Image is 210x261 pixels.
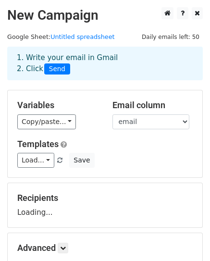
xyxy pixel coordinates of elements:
[17,243,193,253] h5: Advanced
[17,193,193,218] div: Loading...
[10,52,200,75] div: 1. Write your email in Gmail 2. Click
[50,33,114,40] a: Untitled spreadsheet
[17,139,59,149] a: Templates
[112,100,193,111] h5: Email column
[138,33,203,40] a: Daily emails left: 50
[44,63,70,75] span: Send
[7,33,115,40] small: Google Sheet:
[17,153,54,168] a: Load...
[17,193,193,203] h5: Recipients
[69,153,94,168] button: Save
[17,114,76,129] a: Copy/paste...
[138,32,203,42] span: Daily emails left: 50
[17,100,98,111] h5: Variables
[7,7,203,24] h2: New Campaign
